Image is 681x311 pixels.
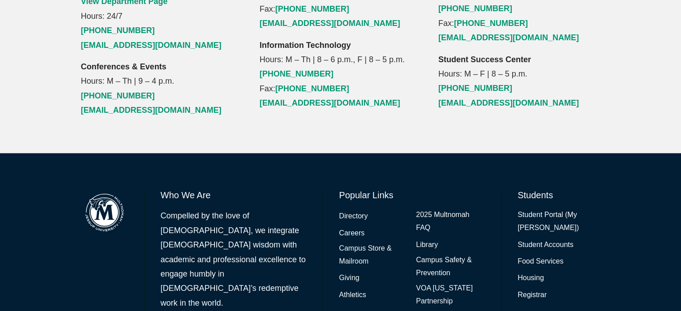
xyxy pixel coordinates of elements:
a: [EMAIL_ADDRESS][DOMAIN_NAME] [81,106,222,115]
a: Student Accounts [518,239,574,251]
strong: Information Technology [260,41,351,50]
a: [PHONE_NUMBER] [454,19,528,28]
a: [PHONE_NUMBER] [275,4,349,13]
strong: Conferences & Events [81,62,167,71]
a: Campus Store & Mailroom [339,242,408,268]
a: [PHONE_NUMBER] [438,4,512,13]
a: Registrar [518,289,547,302]
a: Careers [339,227,364,240]
a: [EMAIL_ADDRESS][DOMAIN_NAME] [81,41,222,50]
a: [PHONE_NUMBER] [81,26,155,35]
a: [EMAIL_ADDRESS][DOMAIN_NAME] [260,19,400,28]
a: [PHONE_NUMBER] [81,91,155,100]
a: [PHONE_NUMBER] [260,69,334,78]
p: Hours: M – F | 8 – 5 p.m. [438,52,600,111]
a: [PHONE_NUMBER] [438,84,512,93]
a: [EMAIL_ADDRESS][DOMAIN_NAME] [260,98,400,107]
strong: Student Success Center [438,55,531,64]
p: Hours: M – Th | 8 – 6 p.m., F | 8 – 5 p.m. Fax: [260,38,422,111]
a: [EMAIL_ADDRESS][DOMAIN_NAME] [438,98,579,107]
a: [EMAIL_ADDRESS][DOMAIN_NAME] [438,33,579,42]
h6: Popular Links [339,189,485,201]
a: Food Services [518,255,563,268]
a: Library [416,239,438,251]
a: [PHONE_NUMBER] [275,84,349,93]
a: Student Portal (My [PERSON_NAME]) [518,209,600,234]
a: 2025 Multnomah FAQ [416,209,485,234]
a: Housing [518,272,544,285]
a: Directory [339,210,368,223]
a: VOA [US_STATE] Partnership [416,282,485,308]
p: Hours: M – Th | 9 – 4 p.m. [81,60,243,118]
h6: Students [518,189,600,201]
a: Campus Safety & Prevention [416,254,485,280]
a: Athletics [339,289,366,302]
a: Giving [339,272,359,285]
p: Compelled by the love of [DEMOGRAPHIC_DATA], we integrate [DEMOGRAPHIC_DATA] wisdom with academic... [161,209,307,310]
img: Multnomah Campus of Jessup University logo [81,189,128,236]
h6: Who We Are [161,189,307,201]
